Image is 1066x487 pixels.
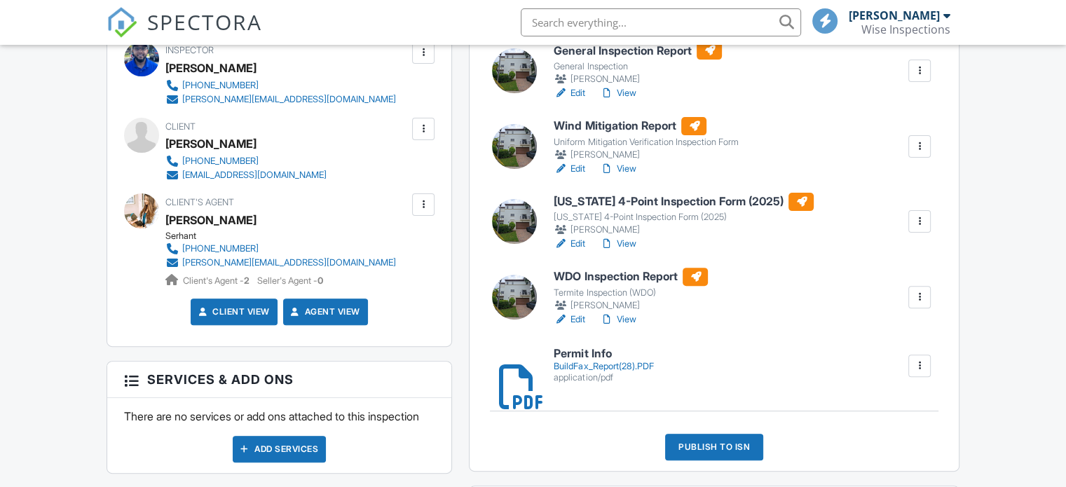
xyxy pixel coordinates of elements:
[165,57,257,78] div: [PERSON_NAME]
[244,275,250,286] strong: 2
[165,154,327,168] a: [PHONE_NUMBER]
[107,398,451,472] div: There are no services or add ons attached to this inspection
[554,162,585,176] a: Edit
[554,41,722,60] h6: General Inspection Report
[165,197,234,207] span: Client's Agent
[554,313,585,327] a: Edit
[183,275,252,286] span: Client's Agent -
[599,86,636,100] a: View
[554,86,585,100] a: Edit
[196,305,270,319] a: Client View
[599,237,636,251] a: View
[554,117,738,162] a: Wind Mitigation Report Uniform Mitigation Verification Inspection Form [PERSON_NAME]
[554,348,653,360] h6: Permit Info
[165,168,327,182] a: [EMAIL_ADDRESS][DOMAIN_NAME]
[554,193,814,238] a: [US_STATE] 4-Point Inspection Form (2025) [US_STATE] 4-Point Inspection Form (2025) [PERSON_NAME]
[288,305,360,319] a: Agent View
[182,257,396,268] div: [PERSON_NAME][EMAIL_ADDRESS][DOMAIN_NAME]
[861,22,950,36] div: Wise Inspections
[554,268,708,286] h6: WDO Inspection Report
[554,268,708,313] a: WDO Inspection Report Termite Inspection (WDO) [PERSON_NAME]
[554,72,722,86] div: [PERSON_NAME]
[107,7,137,38] img: The Best Home Inspection Software - Spectora
[554,212,814,223] div: [US_STATE] 4-Point Inspection Form (2025)
[107,19,262,48] a: SPECTORA
[147,7,262,36] span: SPECTORA
[182,170,327,181] div: [EMAIL_ADDRESS][DOMAIN_NAME]
[554,193,814,211] h6: [US_STATE] 4-Point Inspection Form (2025)
[165,78,396,92] a: [PHONE_NUMBER]
[665,434,763,460] div: Publish to ISN
[554,361,653,372] div: BuildFax_Report(28).PDF
[554,137,738,148] div: Uniform Mitigation Verification Inspection Form
[554,223,814,237] div: [PERSON_NAME]
[165,231,407,242] div: Serhant
[599,162,636,176] a: View
[165,210,257,231] div: [PERSON_NAME]
[554,372,653,383] div: application/pdf
[182,94,396,105] div: [PERSON_NAME][EMAIL_ADDRESS][DOMAIN_NAME]
[317,275,323,286] strong: 0
[554,41,722,86] a: General Inspection Report General Inspection [PERSON_NAME]
[165,133,257,154] div: [PERSON_NAME]
[165,242,396,256] a: [PHONE_NUMBER]
[182,243,259,254] div: [PHONE_NUMBER]
[554,237,585,251] a: Edit
[165,92,396,107] a: [PERSON_NAME][EMAIL_ADDRESS][DOMAIN_NAME]
[182,80,259,91] div: [PHONE_NUMBER]
[165,121,196,132] span: Client
[599,313,636,327] a: View
[107,362,451,398] h3: Services & Add ons
[554,287,708,299] div: Termite Inspection (WDO)
[849,8,940,22] div: [PERSON_NAME]
[521,8,801,36] input: Search everything...
[554,299,708,313] div: [PERSON_NAME]
[182,156,259,167] div: [PHONE_NUMBER]
[233,436,326,462] div: Add Services
[554,61,722,72] div: General Inspection
[554,117,738,135] h6: Wind Mitigation Report
[554,348,653,383] a: Permit Info BuildFax_Report(28).PDF application/pdf
[257,275,323,286] span: Seller's Agent -
[554,148,738,162] div: [PERSON_NAME]
[165,256,396,270] a: [PERSON_NAME][EMAIL_ADDRESS][DOMAIN_NAME]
